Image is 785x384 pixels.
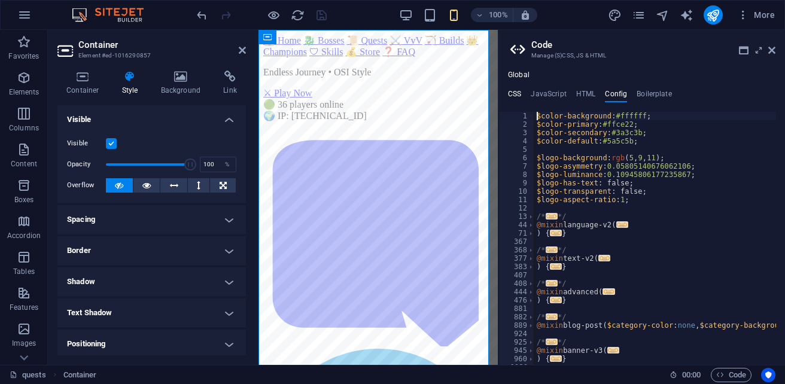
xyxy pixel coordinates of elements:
img: Editor Logo [69,8,159,22]
div: 368 [499,246,535,254]
span: Click to select. Double-click to edit [63,368,97,382]
div: 44 [499,221,535,229]
div: % [219,157,236,172]
span: ... [546,339,558,345]
i: Publish [706,8,720,22]
button: More [732,5,780,25]
h6: 100% [489,8,508,22]
button: text_generator [680,8,694,22]
h4: Container [57,71,113,96]
nav: breadcrumb [63,368,97,382]
div: 408 [499,279,535,288]
p: Accordion [7,231,41,240]
div: 925 [499,338,535,346]
span: ... [546,213,558,220]
button: publish [704,5,723,25]
h3: Manage (S)CSS, JS & HTML [531,50,751,61]
div: 960 [499,355,535,363]
i: Pages (Ctrl+Alt+S) [632,8,646,22]
div: 5 [499,145,535,154]
h4: Text Shadow [57,298,246,327]
h3: Element #ed-1016290857 [78,50,222,61]
button: Usercentrics [761,368,775,382]
h4: Visible [57,105,246,127]
div: 13 [499,212,535,221]
button: undo [194,8,209,22]
div: 1120 [499,363,535,371]
div: 1 [499,112,535,120]
div: 4 [499,137,535,145]
span: More [737,9,775,21]
div: 407 [499,271,535,279]
h2: Container [78,39,246,50]
h4: Positioning [57,330,246,358]
div: 882 [499,313,535,321]
span: Code [716,368,746,382]
p: Columns [9,123,39,133]
div: 12 [499,204,535,212]
label: Overflow [67,178,106,193]
label: Visible [67,136,106,151]
i: AI Writer [680,8,693,22]
button: reload [290,8,305,22]
p: Boxes [14,195,34,205]
div: 377 [499,254,535,263]
span: : [690,370,692,379]
p: Tables [13,267,35,276]
span: ... [546,280,558,287]
div: 444 [499,288,535,296]
span: ... [550,230,562,236]
h4: Border [57,236,246,265]
p: Elements [9,87,39,97]
div: 476 [499,296,535,304]
span: ... [603,288,614,295]
span: ... [550,297,562,303]
h4: Background [152,71,215,96]
h4: HTML [576,90,596,103]
div: 71 [499,229,535,237]
div: 6 [499,154,535,162]
div: 881 [499,304,535,313]
div: 889 [499,321,535,330]
div: 2 [499,120,535,129]
label: Opacity [67,161,106,167]
button: 100% [471,8,513,22]
div: 945 [499,346,535,355]
span: ... [546,246,558,253]
h4: Config [605,90,627,103]
button: Code [711,368,751,382]
h4: Shadow [57,267,246,296]
p: Favorites [8,51,39,61]
div: 8 [499,170,535,179]
div: 924 [499,330,535,338]
div: 10 [499,187,535,196]
p: Features [10,303,38,312]
button: design [608,8,622,22]
i: Navigator [656,8,670,22]
i: On resize automatically adjust zoom level to fit chosen device. [520,10,531,20]
p: Images [12,339,36,348]
div: 11 [499,196,535,204]
span: ... [598,255,610,261]
h4: Boilerplate [637,90,672,103]
span: ... [616,221,628,228]
button: pages [632,8,646,22]
div: 367 [499,237,535,246]
p: Content [11,159,37,169]
div: 9 [499,179,535,187]
h4: Link [214,71,246,96]
h4: CSS [508,90,521,103]
i: Design (Ctrl+Alt+Y) [608,8,622,22]
a: Click to cancel selection. Double-click to open Pages [10,368,46,382]
div: 383 [499,263,535,271]
i: Undo: Delete elements (Ctrl+Z) [195,8,209,22]
button: navigator [656,8,670,22]
h4: Global [508,71,530,80]
div: 3 [499,129,535,137]
h4: Spacing [57,205,246,234]
h2: Code [531,39,775,50]
span: 00 00 [682,368,701,382]
span: ... [607,347,619,353]
h4: JavaScript [531,90,566,103]
span: ... [546,313,558,320]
